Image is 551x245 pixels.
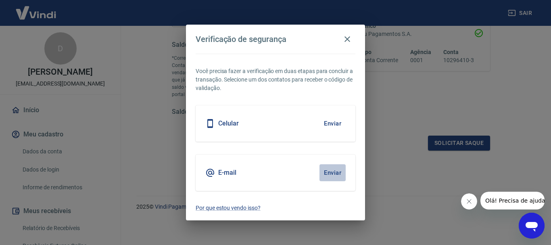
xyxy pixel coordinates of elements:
button: Enviar [319,164,346,181]
h4: Verificação de segurança [196,34,286,44]
iframe: Botão para abrir a janela de mensagens [519,213,545,239]
h5: Celular [218,119,239,128]
span: Olá! Precisa de ajuda? [5,6,68,12]
iframe: Mensagem da empresa [480,192,545,209]
p: Você precisa fazer a verificação em duas etapas para concluir a transação. Selecione um dos conta... [196,67,355,92]
h5: E-mail [218,169,236,177]
a: Por que estou vendo isso? [196,204,355,212]
iframe: Fechar mensagem [461,193,477,209]
button: Enviar [319,115,346,132]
